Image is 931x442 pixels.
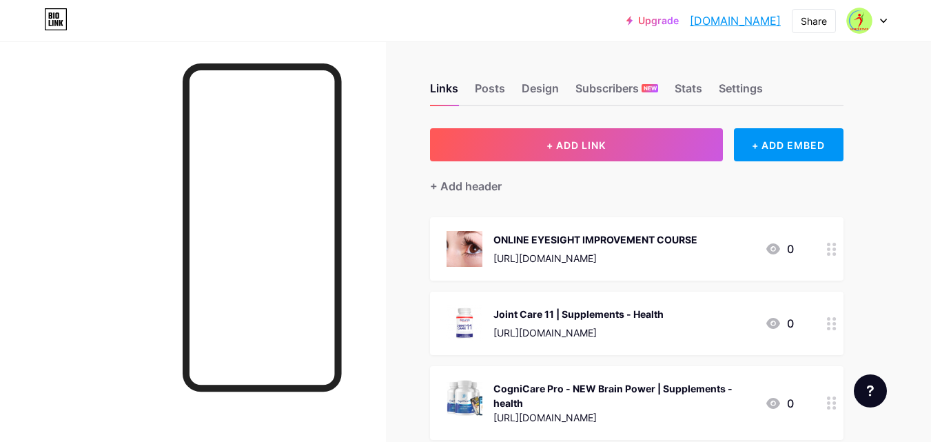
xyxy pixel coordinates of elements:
div: [URL][DOMAIN_NAME] [493,410,754,425]
div: Links [430,80,458,105]
div: + Add header [430,178,502,194]
div: 0 [765,241,794,257]
div: [URL][DOMAIN_NAME] [493,325,664,340]
div: 0 [765,395,794,412]
button: + ADD LINK [430,128,723,161]
div: CogniCare Pro - NEW Brain Power | Supplements - health [493,381,754,410]
img: heathcarehub [846,8,872,34]
div: ONLINE EYESIGHT IMPROVEMENT COURSE [493,232,697,247]
span: + ADD LINK [546,139,606,151]
div: [URL][DOMAIN_NAME] [493,251,697,265]
div: Stats [675,80,702,105]
div: Joint Care 11 | Supplements - Health [493,307,664,321]
div: Share [801,14,827,28]
div: 0 [765,315,794,332]
div: Posts [475,80,505,105]
img: CogniCare Pro - NEW Brain Power | Supplements - health [447,380,482,416]
div: Settings [719,80,763,105]
div: + ADD EMBED [734,128,843,161]
span: NEW [644,84,657,92]
div: Subscribers [575,80,658,105]
div: Design [522,80,559,105]
img: ONLINE EYESIGHT IMPROVEMENT COURSE [447,231,482,267]
img: Joint Care 11 | Supplements - Health [447,305,482,341]
a: Upgrade [626,15,679,26]
a: [DOMAIN_NAME] [690,12,781,29]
